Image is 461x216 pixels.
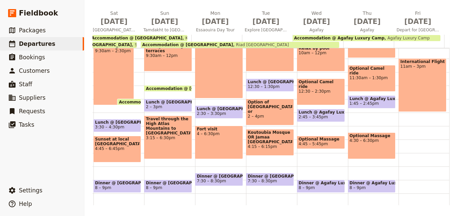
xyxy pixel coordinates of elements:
div: Accommodation @ Agafay Luxury CampAgafay Luxury Camp [293,35,440,41]
span: Lunch @ [GEOGRAPHIC_DATA] [146,100,190,104]
div: Optional Camel ride11:30am – 1:30pm [348,65,396,92]
button: Mon [DATE]Essaouira Day Tour [191,10,242,35]
span: Option of [GEOGRAPHIC_DATA] or [GEOGRAPHIC_DATA] Option of [GEOGRAPHIC_DATA] [GEOGRAPHIC_DATA] [248,100,292,114]
span: Dinner @ Agafay Luxury Camp [299,181,343,185]
span: 4:30 – 6:30pm [350,138,394,143]
h2: Sun [143,10,186,27]
div: Lunch @ [GEOGRAPHIC_DATA]3:30 – 4:30pm [93,119,141,132]
div: International Flight11am – 3pm [399,58,446,112]
button: Tue [DATE]Explore [GEOGRAPHIC_DATA] [242,10,293,35]
span: Optional Camel ride [350,66,394,75]
span: Fieldbook [19,8,58,18]
span: Optional Massage [299,137,343,142]
div: Lunch @ Agafay Luxury Camp2:45 – 3:45pm [297,109,345,122]
div: Dinner @ Agafay Luxury Camp8 – 9pm [297,180,345,193]
div: Dinner @ [GEOGRAPHIC_DATA]7:30 – 8:30pm [246,173,294,186]
span: Accommodation @ [GEOGRAPHIC_DATA] [146,86,240,91]
span: Essaouira Day Tour [191,27,239,33]
span: Settings [19,187,43,194]
div: Morning walk through farming terraces9:30am – 12pm [144,38,192,71]
div: Dinner @ Agafay Luxury Camp8 – 9pm [348,180,396,193]
span: 4:15 – 6:15pm [248,144,292,149]
span: Departures [19,40,55,47]
span: Accommodation @ [GEOGRAPHIC_DATA] [119,100,213,104]
span: 1:45 – 2:45pm [350,101,379,106]
h2: Sat [93,10,135,27]
div: Accommodation @ [GEOGRAPHIC_DATA]Kasbah La Cigogne [90,35,187,41]
span: Agafay [293,27,341,33]
span: 2 – 4pm [248,114,292,119]
button: Thu [DATE]Agafay [343,10,394,35]
span: Accommodation @ Agafay Luxury Camp [294,36,384,40]
div: Optional Massage4:30 – 6:30pm [348,132,396,159]
span: 12:30 – 1:30pm [248,84,279,89]
span: Lunch @ [GEOGRAPHIC_DATA] [197,106,241,111]
span: 7:30 – 8:30pm [248,179,277,183]
div: Option of [GEOGRAPHIC_DATA] or [GEOGRAPHIC_DATA] Option of [GEOGRAPHIC_DATA] [GEOGRAPHIC_DATA]2 –... [246,99,294,125]
button: Sat [DATE][GEOGRAPHIC_DATA] to [GEOGRAPHIC_DATA] [90,10,141,35]
h2: Mon [194,10,237,27]
span: Help [19,200,32,207]
span: Requests [19,108,45,115]
div: Dinner @ [GEOGRAPHIC_DATA]8 – 9pm [93,180,141,193]
span: Staff [19,81,32,88]
span: Riad [GEOGRAPHIC_DATA] [233,42,289,47]
span: 8 – 9pm [299,185,315,190]
div: Accommodation @ [GEOGRAPHIC_DATA] [117,99,141,105]
span: Accommodation @ [GEOGRAPHIC_DATA] [142,42,233,47]
span: Explore [GEOGRAPHIC_DATA] [242,27,290,33]
div: Fort visit4 – 6:30pm [195,126,243,159]
span: Customers [19,67,50,74]
div: Relax by pool10am – 12pm [297,45,345,71]
span: Optional Camel ride [299,80,343,89]
div: Explore Ait [PERSON_NAME]9:30am – 2:30pm [93,38,134,105]
span: [GEOGRAPHIC_DATA] to [GEOGRAPHIC_DATA] [90,27,138,33]
span: 3:30 – 4:30pm [95,125,125,129]
span: Tamdakht to [GEOGRAPHIC_DATA] [141,27,189,33]
span: [DATE] [295,17,338,27]
span: Suppliers [19,94,46,101]
div: Travel through the High Atlas Mountains to [GEOGRAPHIC_DATA]3:15 – 6:30pm [144,116,192,159]
span: 11am – 3pm [400,64,445,69]
span: Tasks [19,121,34,128]
span: 9:30am – 12pm [146,53,190,58]
div: Accommodation @ [GEOGRAPHIC_DATA] [144,85,192,92]
span: Dinner @ Agafay Luxury Camp [350,181,394,185]
span: Lunch @ [GEOGRAPHIC_DATA] [95,120,140,125]
div: Lunch @ [GEOGRAPHIC_DATA]2 – 3pm [144,99,192,112]
span: [DATE] [194,17,237,27]
div: Lunch @ [GEOGRAPHIC_DATA]2:30 – 3:30pm [195,105,243,119]
span: [DATE] [93,17,135,27]
span: 2:30 – 3:30pm [197,111,226,116]
span: Lunch @ Agafay Luxury Camp [350,96,394,101]
span: 3:15 – 6:30pm [146,135,190,140]
div: Dinner @ [GEOGRAPHIC_DATA]8 – 9pm [144,180,192,193]
span: Agafay Luxury Camp [384,36,430,40]
span: Koutoubia Mosque OR Jamaa [GEOGRAPHIC_DATA] [248,130,292,144]
span: 7:30 – 8:30pm [197,179,226,183]
span: Travel through the High Atlas Mountains to [GEOGRAPHIC_DATA] [146,117,190,135]
div: Optional Camel ride12:30 – 2:30pm [297,79,345,105]
span: Dinner @ [GEOGRAPHIC_DATA] [248,174,292,179]
span: Depart for [GEOGRAPHIC_DATA] [394,27,442,33]
span: 8 – 9pm [146,185,162,190]
button: Sun [DATE]Tamdakht to [GEOGRAPHIC_DATA] [141,10,191,35]
h2: Fri [397,10,439,27]
span: 11:30am – 1:30pm [350,75,394,80]
div: Lunch @ [GEOGRAPHIC_DATA]12:30 – 1:30pm [246,79,294,92]
span: 2 – 3pm [146,104,162,109]
span: Agafay [343,27,391,33]
h2: Wed [295,10,338,27]
div: Dinner @ [GEOGRAPHIC_DATA]7:30 – 8:30pm [195,173,243,186]
span: Packages [19,27,46,34]
h2: Thu [346,10,388,27]
span: 4 – 6:30pm [197,131,241,136]
div: Guided walk in the [GEOGRAPHIC_DATA]8:30am – 2pm [195,25,243,98]
span: [DATE] [346,17,388,27]
span: 10am – 12pm [299,51,343,55]
span: 4:45 – 5:45pm [299,142,328,146]
span: 2:45 – 3:45pm [299,115,328,119]
span: Dinner @ [GEOGRAPHIC_DATA] [146,181,190,185]
span: 4:45 – 6:45pm [95,146,140,151]
span: Fort visit [197,127,241,131]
